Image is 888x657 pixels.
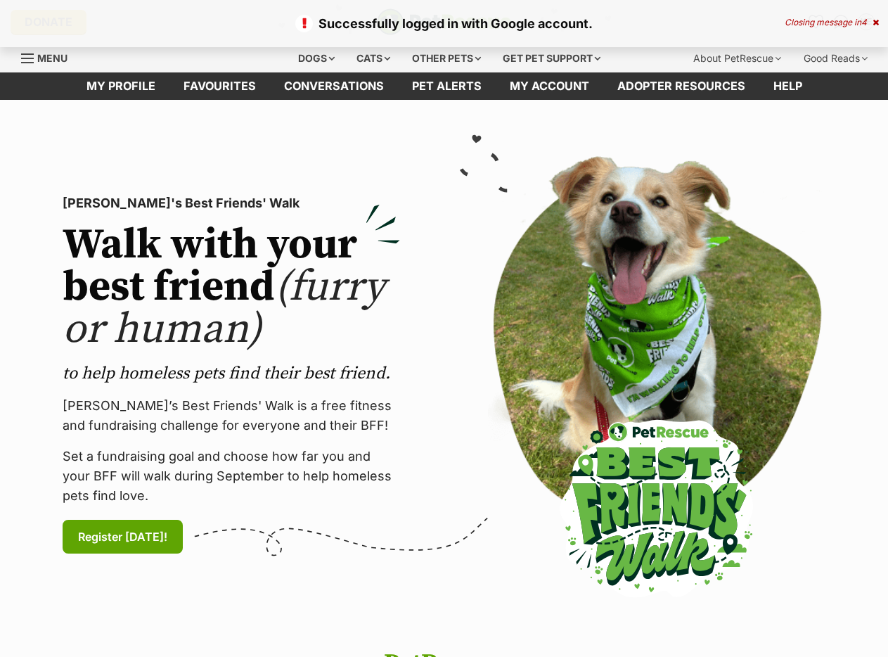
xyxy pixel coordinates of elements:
[78,528,167,545] span: Register [DATE]!
[347,44,400,72] div: Cats
[37,52,67,64] span: Menu
[398,72,496,100] a: Pet alerts
[402,44,491,72] div: Other pets
[288,44,345,72] div: Dogs
[63,520,183,554] a: Register [DATE]!
[63,396,400,435] p: [PERSON_NAME]’s Best Friends' Walk is a free fitness and fundraising challenge for everyone and t...
[21,44,77,70] a: Menu
[63,261,385,356] span: (furry or human)
[63,362,400,385] p: to help homeless pets find their best friend.
[270,72,398,100] a: conversations
[759,72,816,100] a: Help
[496,72,603,100] a: My account
[63,193,400,213] p: [PERSON_NAME]'s Best Friends' Walk
[63,447,400,506] p: Set a fundraising goal and choose how far you and your BFF will walk during September to help hom...
[493,44,610,72] div: Get pet support
[72,72,169,100] a: My profile
[63,224,400,351] h2: Walk with your best friend
[683,44,791,72] div: About PetRescue
[169,72,270,100] a: Favourites
[603,72,759,100] a: Adopter resources
[794,44,877,72] div: Good Reads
